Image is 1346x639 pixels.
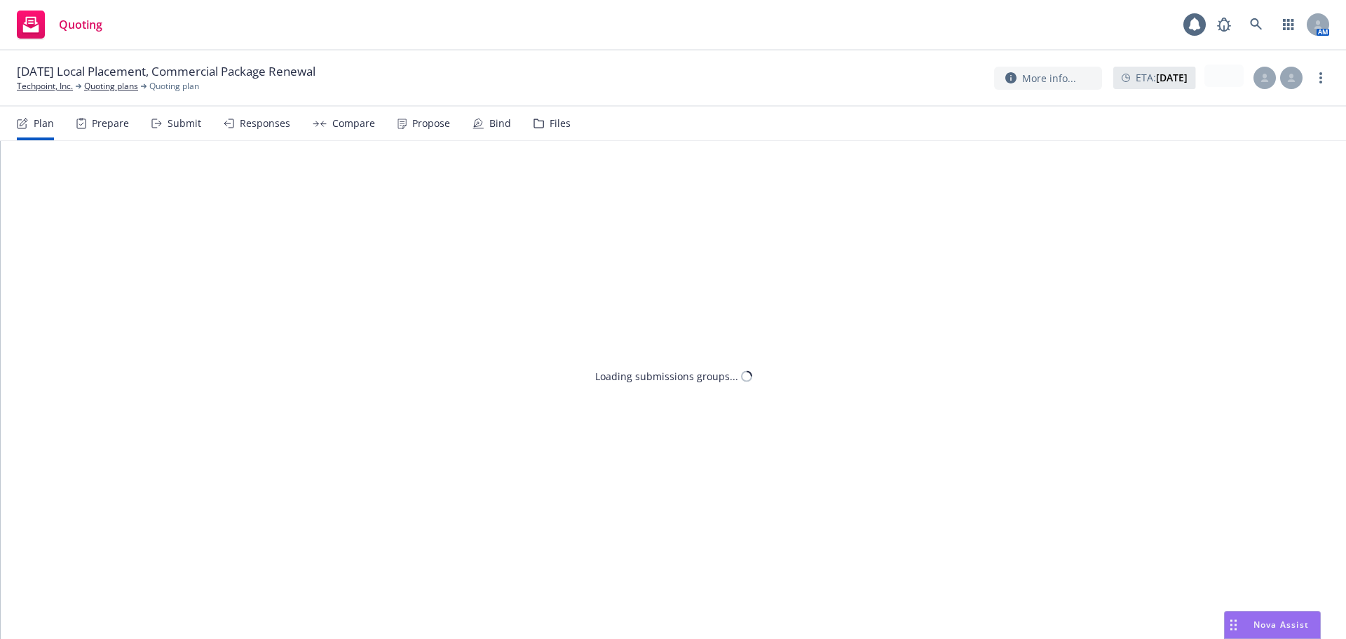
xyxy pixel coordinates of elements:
div: Drag to move [1225,612,1242,638]
div: Loading submissions groups... [595,369,738,384]
span: ETA : [1136,70,1188,85]
div: Plan [34,118,54,129]
div: Files [550,118,571,129]
span: Nova Assist [1253,619,1309,631]
a: Quoting [11,5,108,44]
div: Compare [332,118,375,129]
span: Quoting [59,19,102,30]
div: Prepare [92,118,129,129]
span: [DATE] Local Placement, Commercial Package Renewal [17,63,315,80]
a: Search [1242,11,1270,39]
div: Bind [489,118,511,129]
button: Nova Assist [1224,611,1321,639]
strong: [DATE] [1156,71,1188,84]
div: Propose [412,118,450,129]
a: Switch app [1274,11,1303,39]
a: Report a Bug [1210,11,1238,39]
span: More info... [1022,71,1076,86]
div: Submit [168,118,201,129]
a: Quoting plans [84,80,138,93]
a: Techpoint, Inc. [17,80,73,93]
a: more [1312,69,1329,86]
span: Quoting plan [149,80,199,93]
div: Responses [240,118,290,129]
button: More info... [994,67,1102,90]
